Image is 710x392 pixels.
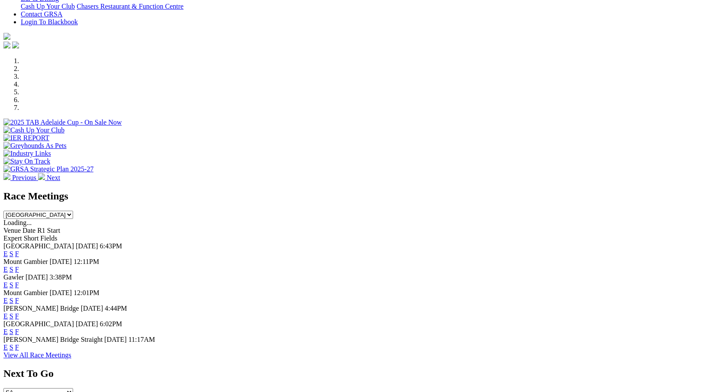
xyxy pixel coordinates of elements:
[37,227,60,234] span: R1 Start
[21,10,62,18] a: Contact GRSA
[10,344,13,351] a: S
[10,297,13,304] a: S
[76,242,98,250] span: [DATE]
[74,258,99,265] span: 12:11PM
[3,368,707,379] h2: Next To Go
[3,227,21,234] span: Venue
[3,344,8,351] a: E
[21,18,78,26] a: Login To Blackbook
[12,174,36,181] span: Previous
[3,312,8,320] a: E
[50,258,72,265] span: [DATE]
[3,42,10,48] img: facebook.svg
[3,305,79,312] span: [PERSON_NAME] Bridge
[3,119,122,126] img: 2025 TAB Adelaide Cup - On Sale Now
[3,142,67,150] img: Greyhounds As Pets
[128,336,155,343] span: 11:17AM
[3,150,51,157] img: Industry Links
[38,174,60,181] a: Next
[38,173,45,180] img: chevron-right-pager-white.svg
[3,266,8,273] a: E
[3,134,49,142] img: IER REPORT
[3,219,32,226] span: Loading...
[22,227,35,234] span: Date
[74,289,99,296] span: 12:01PM
[76,320,98,328] span: [DATE]
[3,320,74,328] span: [GEOGRAPHIC_DATA]
[3,165,93,173] img: GRSA Strategic Plan 2025-27
[10,281,13,289] a: S
[50,273,72,281] span: 3:38PM
[100,242,122,250] span: 6:43PM
[3,328,8,335] a: E
[3,250,8,257] a: E
[10,328,13,335] a: S
[104,336,127,343] span: [DATE]
[3,281,8,289] a: E
[40,235,57,242] span: Fields
[3,157,50,165] img: Stay On Track
[3,235,22,242] span: Expert
[15,328,19,335] a: F
[3,289,48,296] span: Mount Gambier
[15,312,19,320] a: F
[3,351,71,359] a: View All Race Meetings
[3,242,74,250] span: [GEOGRAPHIC_DATA]
[81,305,103,312] span: [DATE]
[105,305,127,312] span: 4:44PM
[10,250,13,257] a: S
[3,297,8,304] a: E
[3,336,102,343] span: [PERSON_NAME] Bridge Straight
[15,344,19,351] a: F
[3,173,10,180] img: chevron-left-pager-white.svg
[3,273,24,281] span: Gawler
[47,174,60,181] span: Next
[3,126,64,134] img: Cash Up Your Club
[21,3,75,10] a: Cash Up Your Club
[24,235,39,242] span: Short
[50,289,72,296] span: [DATE]
[26,273,48,281] span: [DATE]
[3,258,48,265] span: Mount Gambier
[12,42,19,48] img: twitter.svg
[10,266,13,273] a: S
[3,190,707,202] h2: Race Meetings
[10,312,13,320] a: S
[15,250,19,257] a: F
[15,281,19,289] a: F
[3,174,38,181] a: Previous
[100,320,122,328] span: 6:02PM
[15,266,19,273] a: F
[77,3,183,10] a: Chasers Restaurant & Function Centre
[15,297,19,304] a: F
[21,3,707,10] div: Bar & Dining
[3,33,10,40] img: logo-grsa-white.png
